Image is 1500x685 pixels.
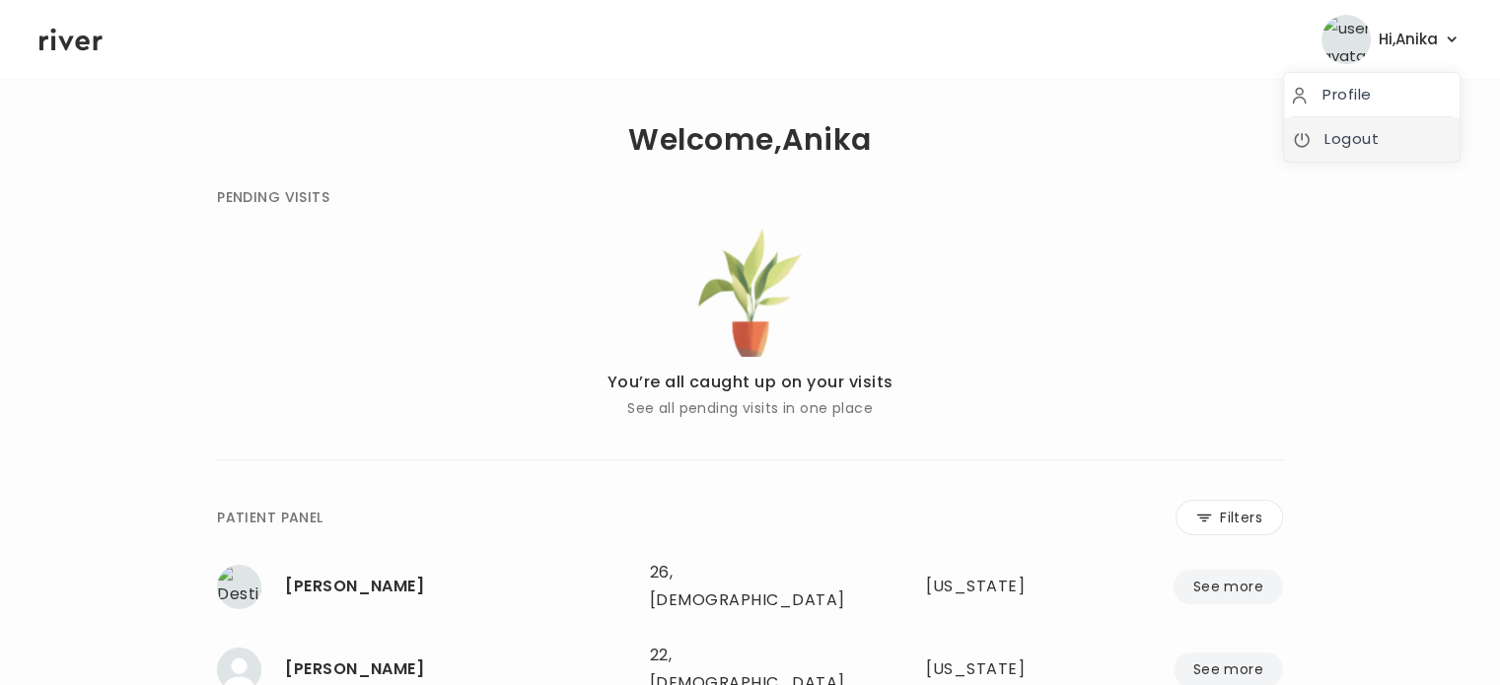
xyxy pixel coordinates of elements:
[285,655,634,683] div: KEYSHLA HERNANDEZ MARTINEZ
[1174,570,1283,604] button: See more
[1292,81,1452,108] a: Profile
[650,559,850,614] div: 26, [DEMOGRAPHIC_DATA]
[607,396,893,420] p: See all pending visits in one place
[1379,26,1438,53] span: Hi, Anika
[285,573,634,600] div: Destiny Ford
[217,506,322,529] div: PATIENT PANEL
[217,185,329,209] div: PENDING VISITS
[1292,125,1452,153] a: Logout
[607,369,893,396] p: You’re all caught up on your visits
[628,126,871,154] h1: Welcome, Anika
[217,565,261,609] img: Destiny Ford
[926,655,1066,683] div: Missouri
[1176,500,1283,535] button: Filters
[1321,15,1371,64] img: user avatar
[926,573,1066,600] div: Florida
[1321,15,1461,64] button: user avatarHi,Anika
